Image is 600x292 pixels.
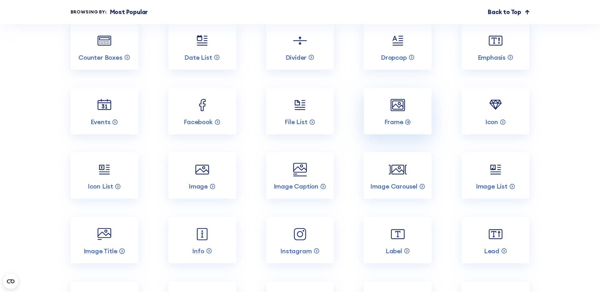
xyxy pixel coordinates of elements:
[266,88,334,134] a: File List
[193,225,211,243] img: Info
[184,53,212,62] p: Date List
[71,23,138,70] a: Counter Boxes
[168,23,236,70] a: Date List
[389,32,407,50] img: Dropcap
[78,53,122,62] p: Counter Boxes
[462,217,529,264] a: Lead
[168,217,236,264] a: Info
[95,225,113,243] img: Image Title
[84,247,117,255] p: Image Title
[95,161,113,179] img: Icon List
[274,182,318,190] p: Image Caption
[95,96,113,114] img: Events
[488,8,521,17] p: Back to Top
[193,32,211,50] img: Date List
[384,118,403,126] p: Frame
[462,88,529,134] a: Icon
[189,182,208,190] p: Image
[389,161,407,179] img: Image Carousel
[88,182,113,190] p: Icon List
[462,152,529,199] a: Image List
[193,161,211,179] img: Image
[291,161,309,179] img: Image Caption
[71,88,138,134] a: Events
[91,118,111,126] p: Events
[71,9,107,16] div: Browsing by:
[364,217,432,264] a: Label
[192,247,204,255] p: Info
[71,217,138,264] a: Image Title
[291,96,309,114] img: File List
[184,118,212,126] p: Facebook
[266,217,334,264] a: Instagram
[381,53,407,62] p: Dropcap
[386,247,402,255] p: Label
[95,32,113,50] img: Counter Boxes
[168,88,236,134] a: Facebook
[168,152,236,199] a: Image
[487,219,600,292] iframe: Chat Widget
[266,152,334,199] a: Image Caption
[487,96,505,114] img: Icon
[389,96,407,114] img: Frame
[364,88,432,134] a: Frame
[364,152,432,199] a: Image Carousel
[193,96,211,114] img: Facebook
[364,23,432,70] a: Dropcap
[485,118,498,126] p: Icon
[291,225,309,243] img: Instagram
[71,152,138,199] a: Icon List
[285,118,307,126] p: File List
[291,32,309,50] img: Divider
[487,161,505,179] img: Image List
[266,23,334,70] a: Divider
[488,8,529,17] a: Back to Top
[286,53,307,62] p: Divider
[476,182,507,190] p: Image List
[370,182,417,190] p: Image Carousel
[487,225,505,243] img: Lead
[389,225,407,243] img: Label
[462,23,529,70] a: Emphasis
[484,247,499,255] p: Lead
[478,53,506,62] p: Emphasis
[487,32,505,50] img: Emphasis
[280,247,312,255] p: Instagram
[110,8,148,17] p: Most Popular
[3,274,18,289] button: Open CMP widget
